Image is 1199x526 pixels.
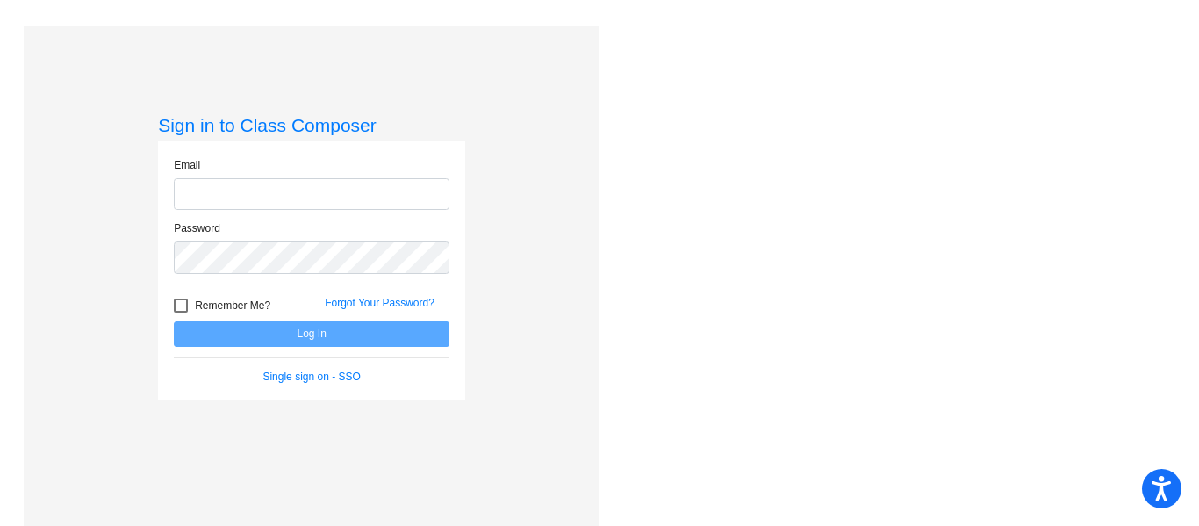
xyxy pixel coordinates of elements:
h3: Sign in to Class Composer [158,114,465,136]
a: Single sign on - SSO [262,371,360,383]
label: Email [174,157,200,173]
button: Log In [174,321,449,347]
a: Forgot Your Password? [325,297,434,309]
label: Password [174,220,220,236]
span: Remember Me? [195,295,270,316]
